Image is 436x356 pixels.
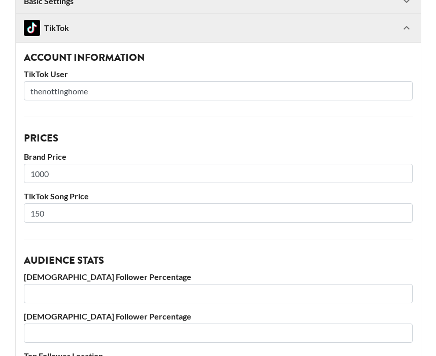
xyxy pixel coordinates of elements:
[16,14,421,42] div: TikTokTikTok
[24,53,413,63] h3: Account Information
[24,69,413,79] label: TikTok User
[24,133,413,144] h3: Prices
[24,256,413,266] h3: Audience Stats
[24,20,40,36] img: TikTok
[24,152,413,162] label: Brand Price
[24,191,413,201] label: TikTok Song Price
[24,272,413,282] label: [DEMOGRAPHIC_DATA] Follower Percentage
[24,20,69,36] div: TikTok
[24,311,413,322] label: [DEMOGRAPHIC_DATA] Follower Percentage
